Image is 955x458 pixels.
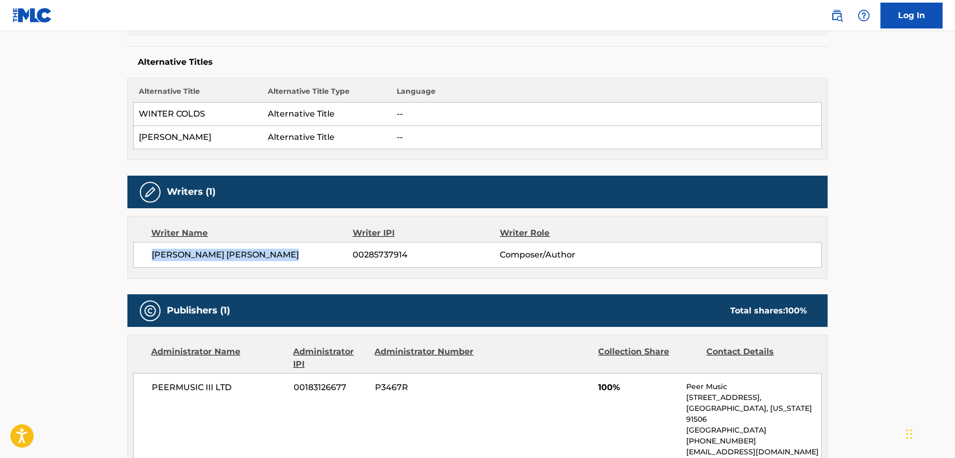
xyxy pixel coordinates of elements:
[500,249,634,261] span: Composer/Author
[827,5,847,26] a: Public Search
[374,346,475,370] div: Administrator Number
[500,227,634,239] div: Writer Role
[353,249,500,261] span: 00285737914
[858,9,870,22] img: help
[903,408,955,458] iframe: Chat Widget
[293,346,367,370] div: Administrator IPI
[144,305,156,317] img: Publishers
[392,126,822,149] td: --
[686,436,821,447] p: [PHONE_NUMBER]
[144,186,156,198] img: Writers
[906,419,913,450] div: Перетащить
[686,425,821,436] p: [GEOGRAPHIC_DATA]
[134,126,263,149] td: [PERSON_NAME]
[392,86,822,103] th: Language
[263,86,392,103] th: Alternative Title Type
[167,186,215,198] h5: Writers (1)
[730,305,807,317] div: Total shares:
[392,103,822,126] td: --
[598,346,699,370] div: Collection Share
[12,8,52,23] img: MLC Logo
[686,447,821,457] p: [EMAIL_ADDRESS][DOMAIN_NAME]
[167,305,230,317] h5: Publishers (1)
[263,126,392,149] td: Alternative Title
[785,306,807,316] span: 100 %
[353,227,500,239] div: Writer IPI
[853,5,874,26] div: Help
[134,103,263,126] td: WINTER COLDS
[686,381,821,392] p: Peer Music
[831,9,843,22] img: search
[151,346,285,370] div: Administrator Name
[706,346,807,370] div: Contact Details
[294,381,367,394] span: 00183126677
[263,103,392,126] td: Alternative Title
[152,381,286,394] span: PEERMUSIC III LTD
[151,227,353,239] div: Writer Name
[152,249,353,261] span: [PERSON_NAME] [PERSON_NAME]
[598,381,678,394] span: 100%
[375,381,475,394] span: P3467R
[903,408,955,458] div: Виджет чата
[686,403,821,425] p: [GEOGRAPHIC_DATA], [US_STATE] 91506
[880,3,943,28] a: Log In
[686,392,821,403] p: [STREET_ADDRESS],
[138,57,817,67] h5: Alternative Titles
[134,86,263,103] th: Alternative Title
